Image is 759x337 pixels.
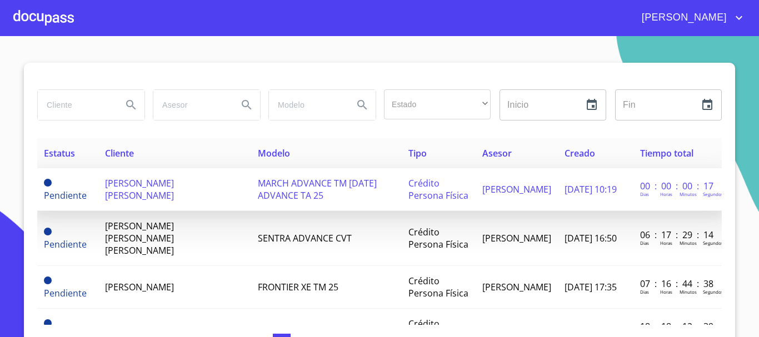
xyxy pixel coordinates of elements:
span: Pendiente [44,189,87,202]
span: [DATE] 16:50 [565,232,617,244]
p: Horas [660,191,672,197]
span: Estatus [44,147,75,159]
span: FRONTIER XE TM 25 [258,281,338,293]
span: Crédito Persona Física [408,275,468,299]
span: Tipo [408,147,427,159]
span: Modelo [258,147,290,159]
span: [PERSON_NAME] [482,183,551,195]
span: Pendiente [44,228,52,235]
p: Dias [640,289,649,295]
div: ​ [384,89,491,119]
p: Minutos [680,191,697,197]
span: [PERSON_NAME] [PERSON_NAME] [PERSON_NAME] [105,220,174,256]
input: search [269,90,344,120]
p: Minutos [680,240,697,246]
span: [PERSON_NAME] [105,281,174,293]
span: Crédito Persona Física [408,177,468,202]
span: Crédito Persona Física [408,226,468,250]
p: 07 : 16 : 44 : 38 [640,278,715,290]
p: Segundos [703,191,723,197]
p: Segundos [703,240,723,246]
p: Horas [660,289,672,295]
button: Search [118,92,144,118]
p: 18 : 18 : 12 : 39 [640,320,715,333]
span: [PERSON_NAME] [PERSON_NAME] [105,177,174,202]
span: [DATE] 17:35 [565,281,617,293]
span: [PERSON_NAME] [482,324,551,336]
span: [PERSON_NAME] [482,232,551,244]
span: Cliente [105,147,134,159]
p: 06 : 17 : 29 : 14 [640,229,715,241]
input: search [153,90,229,120]
p: 00 : 00 : 00 : 17 [640,180,715,192]
span: Pendiente [44,319,52,327]
span: [PERSON_NAME] [482,281,551,293]
span: [DATE] 10:19 [565,183,617,195]
span: Pendiente [44,287,87,299]
p: Horas [660,240,672,246]
input: search [38,90,113,120]
button: Search [233,92,260,118]
span: MARCH ADVANCE TM [DATE] ADVANCE TA 25 [258,177,377,202]
span: [PERSON_NAME] [633,9,732,27]
span: [DATE] 16:07 [565,324,617,336]
button: Search [349,92,376,118]
p: Segundos [703,289,723,295]
span: SENTRA ADVANCE CVT [258,232,352,244]
p: Dias [640,191,649,197]
span: Tiempo total [640,147,693,159]
span: Creado [565,147,595,159]
p: Minutos [680,289,697,295]
span: Pendiente [44,238,87,250]
span: Asesor [482,147,512,159]
span: [PERSON_NAME] [105,324,174,336]
p: Dias [640,240,649,246]
button: account of current user [633,9,746,27]
span: Pendiente [44,276,52,284]
span: VERSA SENSE TM 25 SIN ACC [258,324,376,336]
span: Pendiente [44,179,52,187]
